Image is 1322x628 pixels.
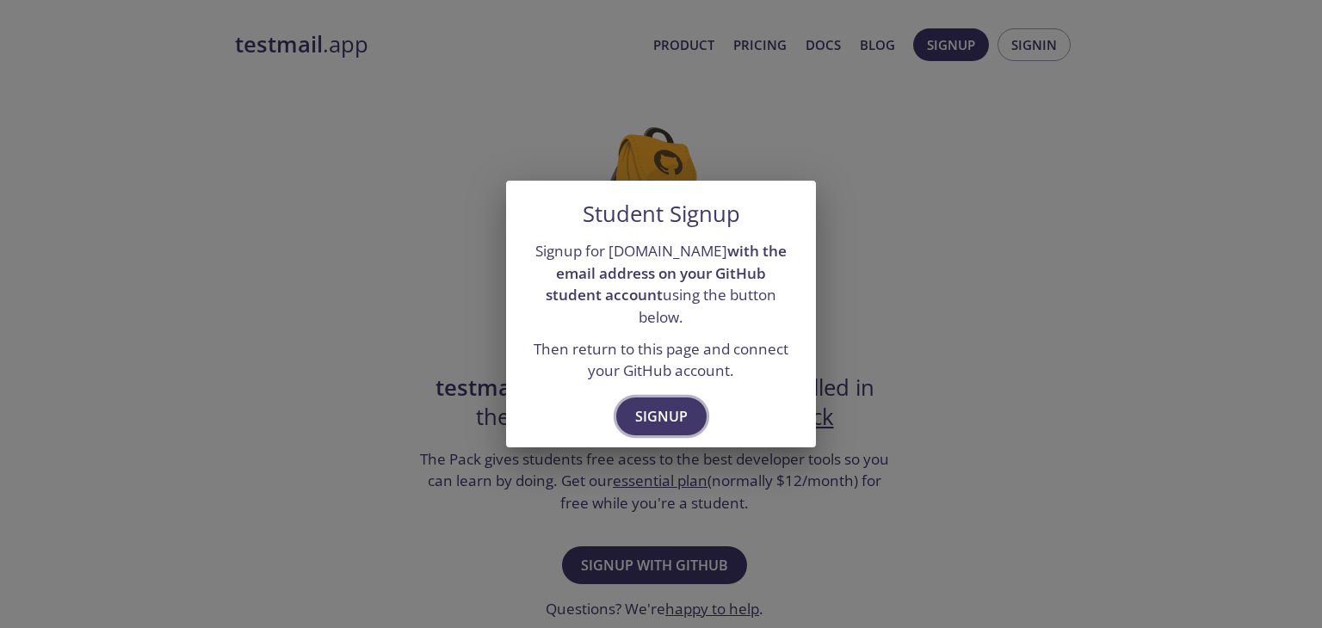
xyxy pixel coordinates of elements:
[635,404,688,428] span: Signup
[527,240,795,329] p: Signup for [DOMAIN_NAME] using the button below.
[616,397,707,435] button: Signup
[546,241,787,305] strong: with the email address on your GitHub student account
[527,338,795,382] p: Then return to this page and connect your GitHub account.
[583,201,740,227] h5: Student Signup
